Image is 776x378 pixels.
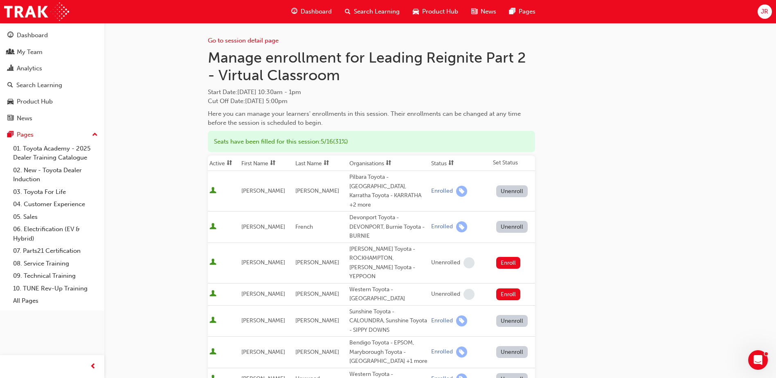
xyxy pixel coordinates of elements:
[448,160,454,167] span: sorting-icon
[227,160,232,167] span: sorting-icon
[10,295,101,307] a: All Pages
[7,98,13,106] span: car-icon
[208,37,279,44] a: Go to session detail page
[10,223,101,245] a: 06. Electrification (EV & Hybrid)
[3,127,101,142] button: Pages
[349,285,428,304] div: Western Toyota - [GEOGRAPHIC_DATA]
[349,173,428,209] div: Pilbara Toyota - [GEOGRAPHIC_DATA], Karratha Toyota - KARRATHA +2 more
[471,7,477,17] span: news-icon
[10,245,101,257] a: 07. Parts21 Certification
[209,259,216,267] span: User is active
[285,3,338,20] a: guage-iconDashboard
[496,288,521,300] button: Enroll
[209,348,216,356] span: User is active
[3,111,101,126] a: News
[4,2,69,21] img: Trak
[386,160,391,167] span: sorting-icon
[519,7,535,16] span: Pages
[17,97,53,106] div: Product Hub
[291,7,297,17] span: guage-icon
[496,185,528,197] button: Unenroll
[345,7,351,17] span: search-icon
[431,290,460,298] div: Unenrolled
[295,349,339,355] span: [PERSON_NAME]
[349,213,428,241] div: Devonport Toyota - DEVONPORT, Burnie Toyota - BURNIE
[496,257,521,269] button: Enroll
[348,155,430,171] th: Toggle SortBy
[456,221,467,232] span: learningRecordVerb_ENROLL-icon
[208,88,535,97] span: Start Date :
[17,64,42,73] div: Analytics
[240,155,294,171] th: Toggle SortBy
[10,186,101,198] a: 03. Toyota For Life
[349,245,428,281] div: [PERSON_NAME] Toyota - ROCKHAMPTON, [PERSON_NAME] Toyota - YEPPOON
[7,49,13,56] span: people-icon
[10,164,101,186] a: 02. New - Toyota Dealer Induction
[748,350,768,370] iframe: Intercom live chat
[422,7,458,16] span: Product Hub
[209,317,216,325] span: User is active
[430,155,491,171] th: Toggle SortBy
[465,3,503,20] a: news-iconNews
[209,290,216,298] span: User is active
[10,198,101,211] a: 04. Customer Experience
[413,7,419,17] span: car-icon
[503,3,542,20] a: pages-iconPages
[17,31,48,40] div: Dashboard
[7,65,13,72] span: chart-icon
[295,317,339,324] span: [PERSON_NAME]
[431,259,460,267] div: Unenrolled
[92,130,98,140] span: up-icon
[349,338,428,366] div: Bendigo Toyota - EPSOM, Maryborough Toyota - [GEOGRAPHIC_DATA] +1 more
[3,45,101,60] a: My Team
[496,315,528,327] button: Unenroll
[241,317,285,324] span: [PERSON_NAME]
[431,187,453,195] div: Enrolled
[463,257,475,268] span: learningRecordVerb_NONE-icon
[7,115,13,122] span: news-icon
[16,81,62,90] div: Search Learning
[456,315,467,326] span: learningRecordVerb_ENROLL-icon
[456,346,467,358] span: learningRecordVerb_ENROLL-icon
[481,7,496,16] span: News
[208,131,535,153] div: Seats have been filled for this session : 5 / 16 ( 31% )
[491,155,535,171] th: Set Status
[496,221,528,233] button: Unenroll
[301,7,332,16] span: Dashboard
[349,307,428,335] div: Sunshine Toyota - CALOUNDRA, Sunshine Toyota - SIPPY DOWNS
[324,160,329,167] span: sorting-icon
[17,114,32,123] div: News
[3,28,101,43] a: Dashboard
[208,155,240,171] th: Toggle SortBy
[241,187,285,194] span: [PERSON_NAME]
[7,131,13,139] span: pages-icon
[509,7,515,17] span: pages-icon
[208,49,535,84] h1: Manage enrollment for Leading Reignite Part 2 - Virtual Classroom
[10,257,101,270] a: 08. Service Training
[7,82,13,89] span: search-icon
[270,160,276,167] span: sorting-icon
[10,282,101,295] a: 10. TUNE Rev-Up Training
[463,289,475,300] span: learningRecordVerb_NONE-icon
[496,346,528,358] button: Unenroll
[209,223,216,231] span: User is active
[758,4,772,19] button: JR
[294,155,348,171] th: Toggle SortBy
[10,270,101,282] a: 09. Technical Training
[761,7,768,16] span: JR
[295,187,339,194] span: [PERSON_NAME]
[456,186,467,197] span: learningRecordVerb_ENROLL-icon
[338,3,406,20] a: search-iconSearch Learning
[209,187,216,195] span: User is active
[237,88,301,96] span: [DATE] 10:30am - 1pm
[3,78,101,93] a: Search Learning
[3,61,101,76] a: Analytics
[431,317,453,325] div: Enrolled
[295,259,339,266] span: [PERSON_NAME]
[354,7,400,16] span: Search Learning
[3,94,101,109] a: Product Hub
[431,348,453,356] div: Enrolled
[295,223,313,230] span: French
